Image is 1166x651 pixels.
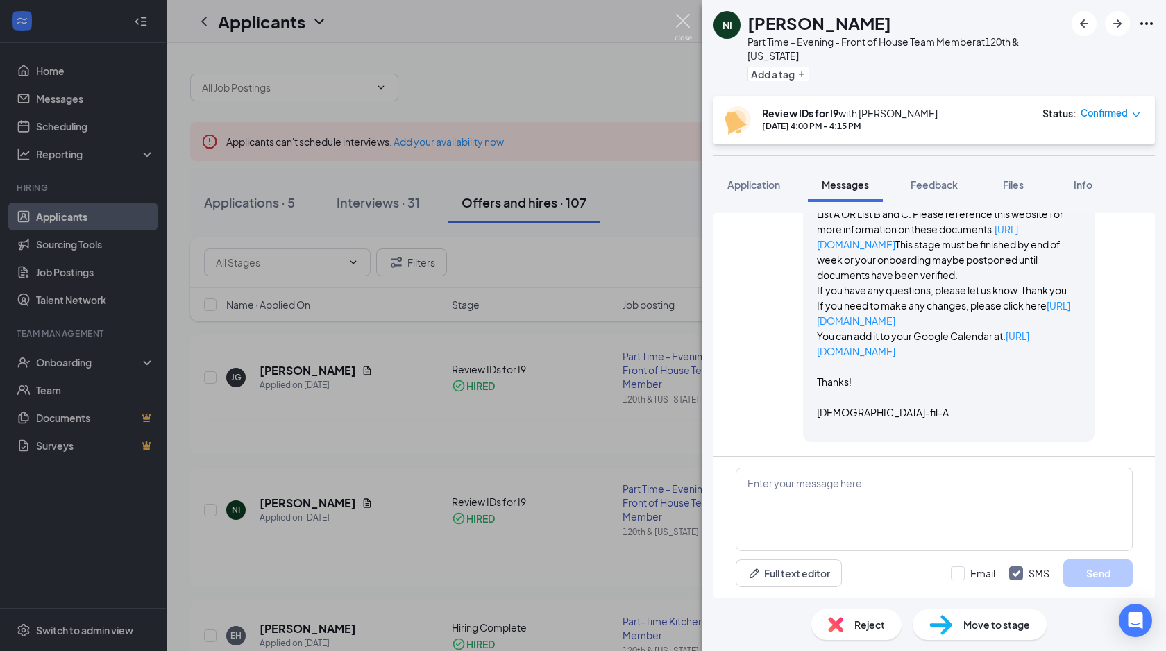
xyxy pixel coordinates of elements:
p: Congratulations and welcome to the [DEMOGRAPHIC_DATA]-fil-A team! You will be receiving paperwork... [817,130,1081,298]
button: PlusAdd a tag [747,67,809,81]
b: Review IDs for I9 [762,107,838,119]
button: Send [1063,559,1133,587]
button: Full text editorPen [736,559,842,587]
button: ArrowRight [1105,11,1130,36]
div: with [PERSON_NAME] [762,106,938,120]
p: [DEMOGRAPHIC_DATA]-fil-A [817,405,1081,420]
span: Files [1003,178,1024,191]
svg: ArrowLeftNew [1076,15,1092,32]
p: Thanks! [817,374,1081,389]
svg: Ellipses [1138,15,1155,32]
span: Confirmed [1081,106,1128,120]
svg: Plus [797,70,806,78]
div: NI [723,18,732,32]
span: Feedback [911,178,958,191]
div: Status : [1042,106,1076,120]
div: [DATE] 4:00 PM - 4:15 PM [762,120,938,132]
p: You can add it to your Google Calendar at: [817,328,1081,359]
span: Info [1074,178,1092,191]
p: If you need to make any changes, please click here [817,298,1081,328]
span: down [1131,110,1141,119]
svg: Pen [747,566,761,580]
div: Open Intercom Messenger [1119,604,1152,637]
button: ArrowLeftNew [1072,11,1097,36]
span: Reject [854,617,885,632]
span: Messages [822,178,869,191]
svg: ArrowRight [1109,15,1126,32]
span: Move to stage [963,617,1030,632]
div: Part Time - Evening - Front of House Team Member at 120th & [US_STATE] [747,35,1065,62]
span: Application [727,178,780,191]
h1: [PERSON_NAME] [747,11,891,35]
